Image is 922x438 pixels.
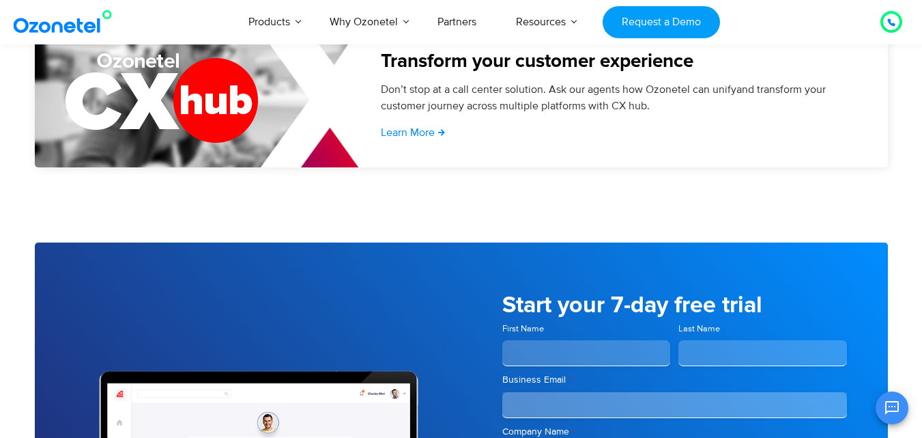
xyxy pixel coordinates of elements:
[876,392,908,424] button: Open chat
[502,323,671,336] label: First Name
[678,323,847,336] label: Last Name
[502,373,847,387] label: Business Email
[381,52,854,71] h5: Transform your customer experience
[603,6,719,38] a: Request a Demo
[381,127,435,138] span: Learn More
[381,81,854,114] p: Don’t stop at a call center solution. Ask our agents how Ozonetel can unifyand transform your cus...
[502,294,847,317] h5: Start your 7-day free trial
[381,127,445,138] a: Learn More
